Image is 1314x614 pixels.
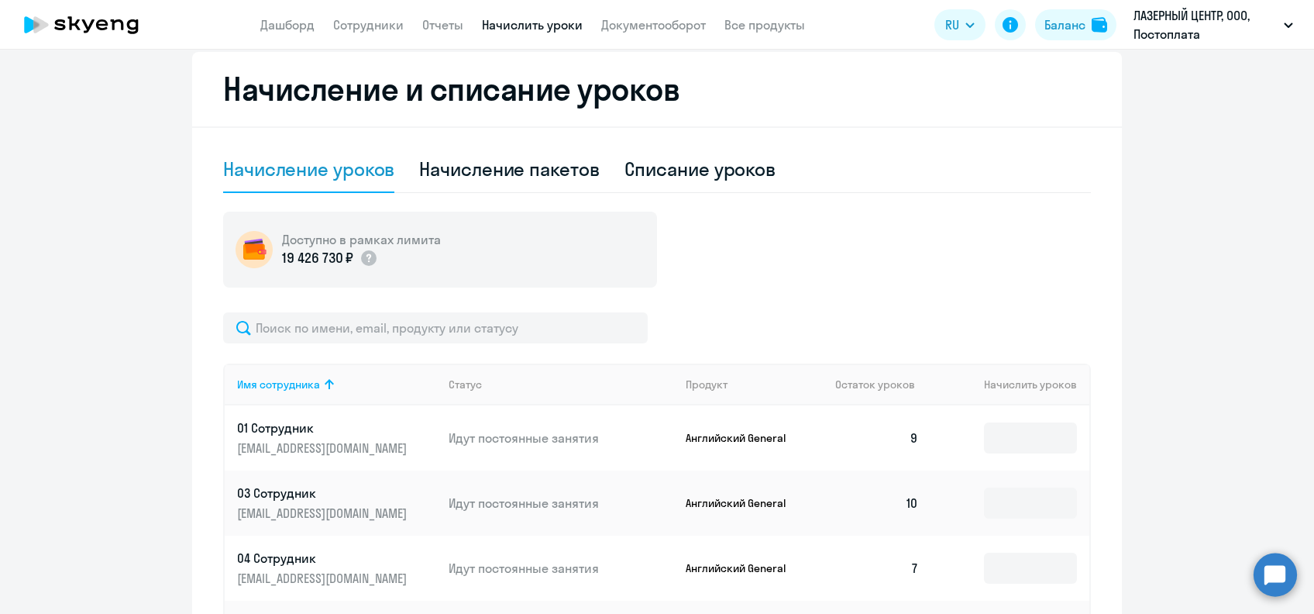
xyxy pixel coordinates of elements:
[1035,9,1116,40] button: Балансbalance
[223,71,1091,108] h2: Начисление и списание уроков
[282,231,441,248] h5: Доступно в рамках лимита
[945,16,959,34] span: RU
[835,378,915,392] span: Остаток уроков
[237,505,411,522] p: [EMAIL_ADDRESS][DOMAIN_NAME]
[624,157,776,181] div: Списание уроков
[236,231,273,268] img: wallet-circle.png
[686,496,802,510] p: Английский General
[237,550,436,587] a: 04 Сотрудник[EMAIL_ADDRESS][DOMAIN_NAME]
[823,405,931,471] td: 9
[449,560,673,577] p: Идут постоянные занятия
[686,431,802,445] p: Английский General
[449,378,673,392] div: Статус
[422,17,463,33] a: Отчеты
[260,17,315,33] a: Дашборд
[282,248,353,268] p: 19 426 730 ₽
[686,561,802,575] p: Английский General
[237,419,436,457] a: 01 Сотрудник[EMAIL_ADDRESS][DOMAIN_NAME]
[237,378,436,392] div: Имя сотрудника
[1044,16,1085,34] div: Баланс
[449,495,673,512] p: Идут постоянные занятия
[1133,6,1278,43] p: ЛАЗЕРНЫЙ ЦЕНТР, ООО, Постоплата
[237,485,436,522] a: 03 Сотрудник[EMAIL_ADDRESS][DOMAIN_NAME]
[931,364,1089,405] th: Начислить уроков
[237,485,411,502] p: 03 Сотрудник
[449,429,673,447] p: Идут постоянные занятия
[223,157,394,181] div: Начисление уроков
[934,9,985,40] button: RU
[449,378,482,392] div: Статус
[237,570,411,587] p: [EMAIL_ADDRESS][DOMAIN_NAME]
[223,312,648,343] input: Поиск по имени, email, продукту или статусу
[823,471,931,536] td: 10
[686,378,824,392] div: Продукт
[419,157,599,181] div: Начисление пакетов
[1092,17,1107,33] img: balance
[333,17,404,33] a: Сотрудники
[237,378,320,392] div: Имя сотрудника
[835,378,931,392] div: Остаток уроков
[482,17,583,33] a: Начислить уроки
[237,419,411,436] p: 01 Сотрудник
[237,440,411,457] p: [EMAIL_ADDRESS][DOMAIN_NAME]
[601,17,706,33] a: Документооборот
[823,536,931,601] td: 7
[237,550,411,567] p: 04 Сотрудник
[686,378,728,392] div: Продукт
[1126,6,1301,43] button: ЛАЗЕРНЫЙ ЦЕНТР, ООО, Постоплата
[724,17,805,33] a: Все продукты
